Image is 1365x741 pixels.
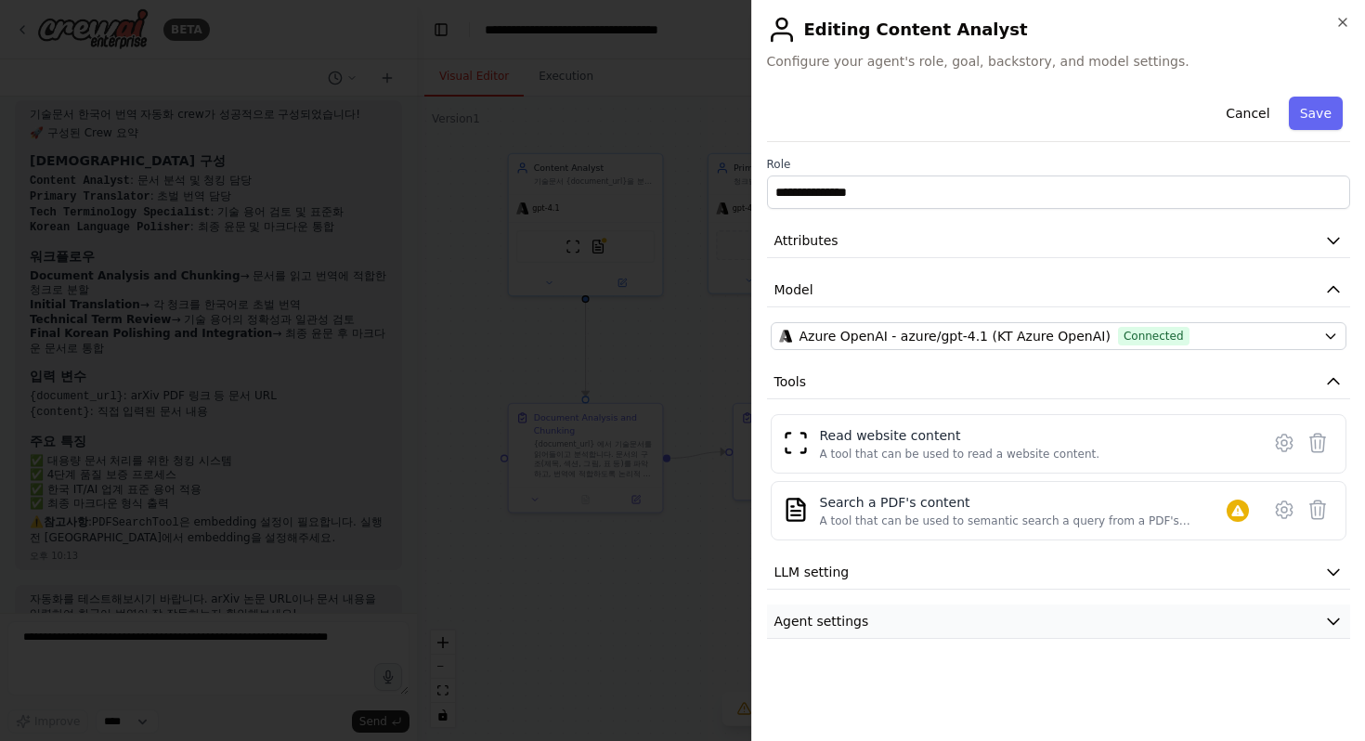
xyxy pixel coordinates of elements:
span: Model [774,280,813,299]
img: PDFSearchTool [783,497,809,523]
button: Save [1289,97,1343,130]
button: Attributes [767,224,1351,258]
button: Model [767,273,1351,307]
div: Search a PDF's content [820,493,1228,512]
button: Configure tool [1267,493,1301,526]
button: Cancel [1215,97,1280,130]
span: Configure your agent's role, goal, backstory, and model settings. [767,52,1351,71]
button: Delete tool [1301,426,1334,460]
div: A tool that can be used to semantic search a query from a PDF's content. [820,513,1228,528]
label: Role [767,157,1351,172]
span: Attributes [774,231,838,250]
div: Read website content [820,426,1100,445]
div: A tool that can be used to read a website content. [820,447,1100,461]
button: Agent settings [767,604,1351,639]
span: Connected [1118,327,1189,345]
span: Azure OpenAI - azure/gpt-4.1 (KT Azure OpenAI) [799,327,1111,345]
button: Configure tool [1267,426,1301,460]
h2: Editing Content Analyst [767,15,1351,45]
button: Tools [767,365,1351,399]
span: LLM setting [774,563,850,581]
button: Azure OpenAI - azure/gpt-4.1 (KT Azure OpenAI)Connected [771,322,1347,350]
span: Agent settings [774,612,869,630]
span: Tools [774,372,807,391]
img: ScrapeWebsiteTool [783,430,809,456]
button: Delete tool [1301,493,1334,526]
button: LLM setting [767,555,1351,590]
